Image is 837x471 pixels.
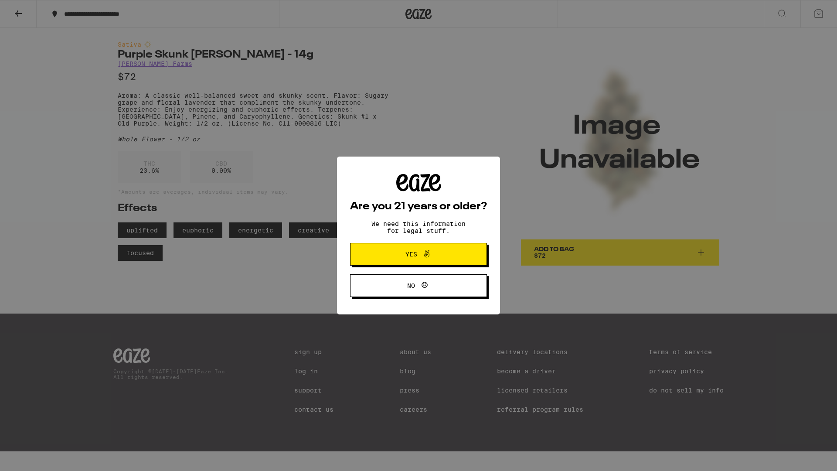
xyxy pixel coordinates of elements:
[364,220,473,234] p: We need this information for legal stuff.
[350,274,487,297] button: No
[350,201,487,212] h2: Are you 21 years or older?
[405,251,417,257] span: Yes
[783,445,828,467] iframe: Opens a widget where you can find more information
[350,243,487,266] button: Yes
[407,283,415,289] span: No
